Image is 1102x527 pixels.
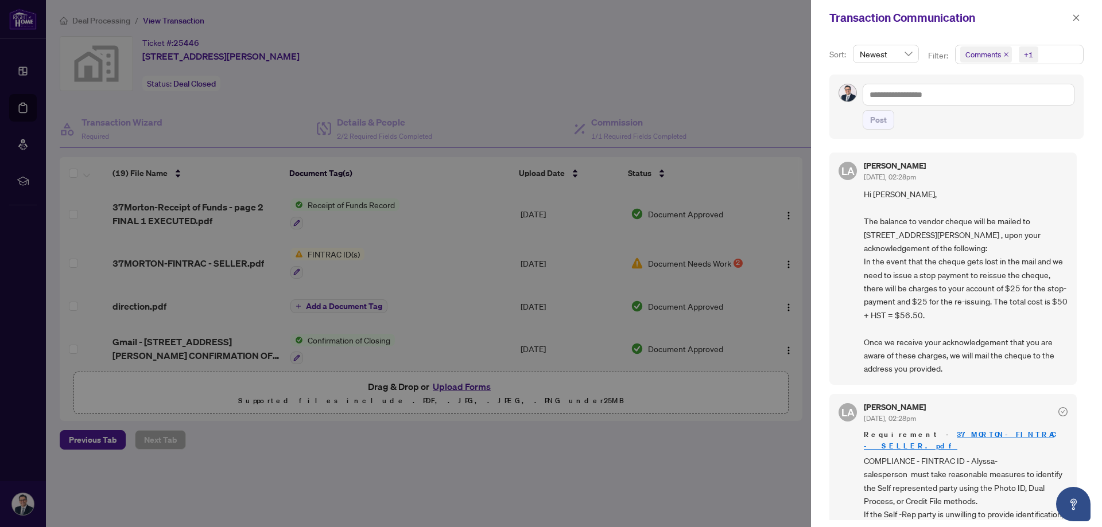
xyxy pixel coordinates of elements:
[1072,14,1080,22] span: close
[1058,407,1068,416] span: check-circle
[965,49,1001,60] span: Comments
[864,403,926,411] h5: [PERSON_NAME]
[839,84,856,102] img: Profile Icon
[960,46,1012,63] span: Comments
[864,173,916,181] span: [DATE], 02:28pm
[829,48,848,61] p: Sort:
[864,429,1068,452] span: Requirement -
[860,45,912,63] span: Newest
[863,110,894,130] button: Post
[864,188,1068,375] span: Hi [PERSON_NAME], The balance to vendor cheque will be mailed to [STREET_ADDRESS][PERSON_NAME] , ...
[841,404,855,420] span: LA
[841,163,855,179] span: LA
[864,414,916,423] span: [DATE], 02:28pm
[864,430,1054,451] a: 37MORTON-FINTRAC - SELLER.pdf
[864,162,926,170] h5: [PERSON_NAME]
[1056,487,1091,521] button: Open asap
[928,49,950,62] p: Filter:
[1024,49,1033,60] div: +1
[1003,52,1009,57] span: close
[829,9,1069,26] div: Transaction Communication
